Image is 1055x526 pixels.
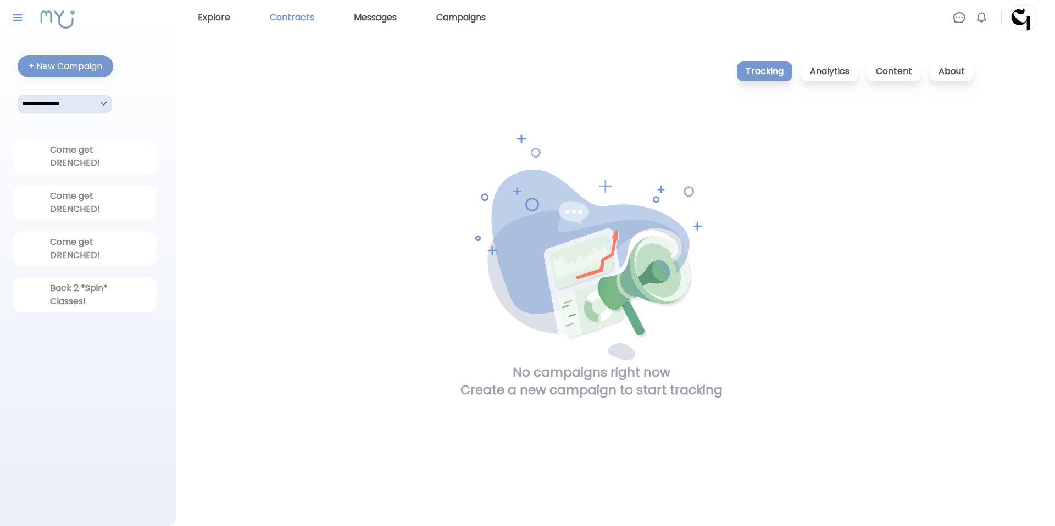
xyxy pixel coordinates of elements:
[18,55,113,77] button: + New Campaign
[265,9,319,26] a: Contracts
[460,381,723,399] h1: Create a new campaign to start tracking
[11,11,25,24] img: Close sidebar
[475,134,708,363] img: No Campaigns right now
[349,9,401,26] a: Messages
[50,143,120,170] div: Come get DRENCHED!
[801,61,858,81] p: Analytics
[737,61,792,81] p: Tracking
[50,236,120,262] div: Come get DRENCHED!
[29,60,102,73] div: + New Campaign
[975,11,988,24] img: Bell
[953,11,966,24] img: Chat
[930,61,974,81] p: About
[1011,4,1037,31] img: Profile
[193,9,235,26] a: Explore
[513,363,670,381] h1: No campaigns right now
[50,282,120,308] div: Back 2 *Spin* Classes!
[50,189,120,216] div: Come get DRENCHED!
[867,61,921,81] p: Content
[432,9,490,26] a: Campaigns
